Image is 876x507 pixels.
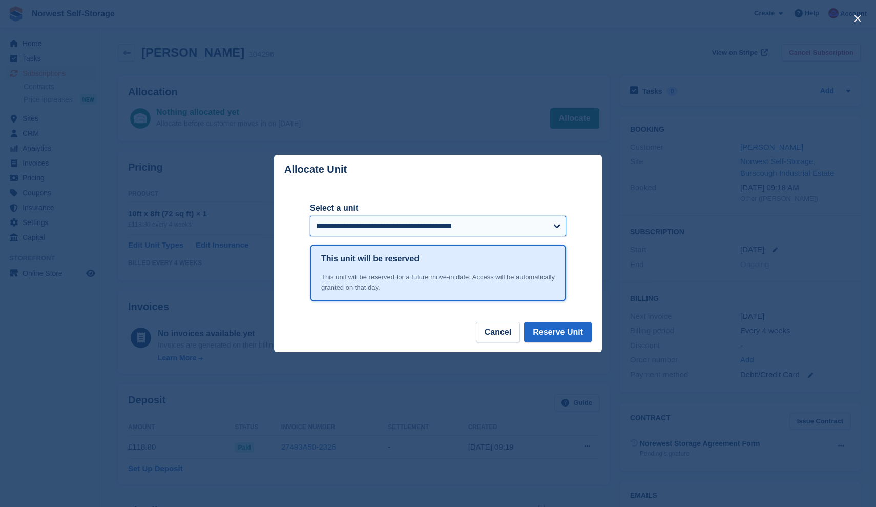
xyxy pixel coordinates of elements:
h1: This unit will be reserved [321,253,419,265]
p: Allocate Unit [284,164,347,175]
label: Select a unit [310,202,566,214]
button: Reserve Unit [524,322,592,342]
button: Cancel [476,322,520,342]
div: This unit will be reserved for a future move-in date. Access will be automatically granted on tha... [321,272,555,292]
button: close [849,10,866,27]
